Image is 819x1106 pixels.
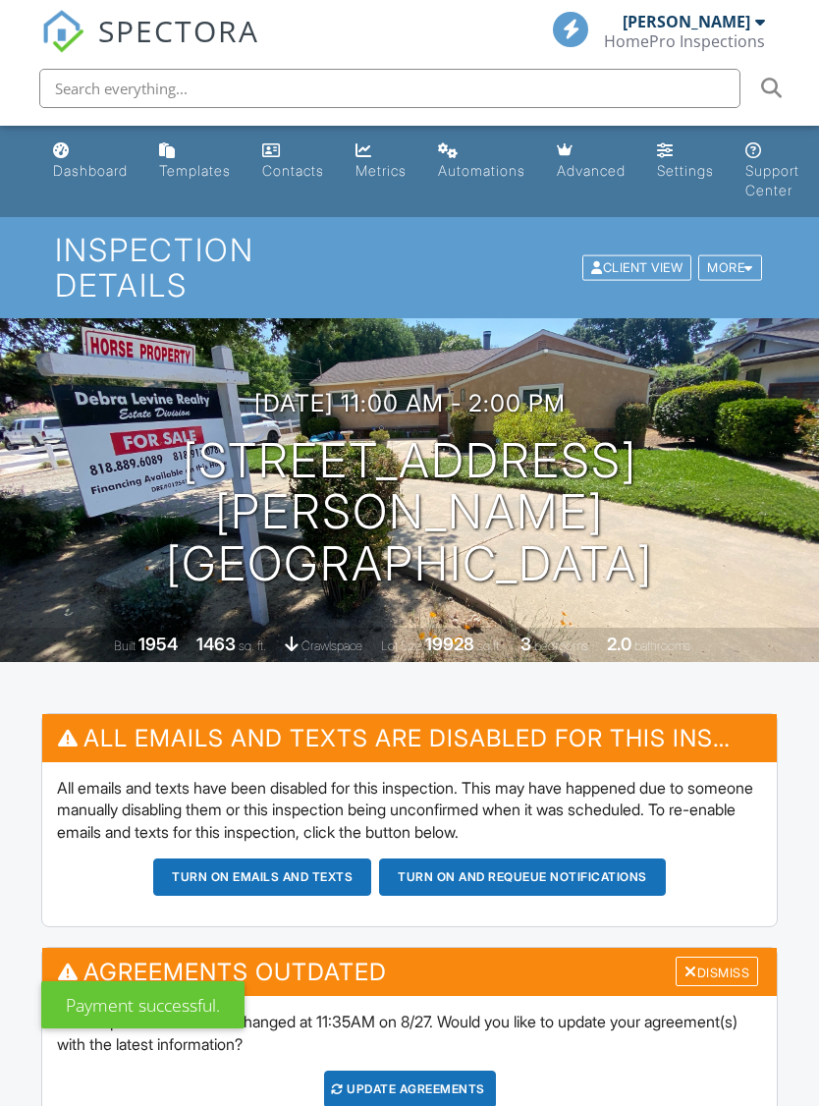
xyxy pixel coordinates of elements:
button: Turn on and Requeue Notifications [379,858,666,896]
h3: Agreements Outdated [42,948,778,996]
button: Turn on emails and texts [153,858,371,896]
div: Contacts [262,162,324,179]
input: Search everything... [39,69,740,108]
span: Built [114,638,136,653]
a: Metrics [348,134,414,190]
img: The Best Home Inspection Software - Spectora [41,10,84,53]
h1: Inspection Details [55,233,764,302]
div: [PERSON_NAME] [623,12,750,31]
div: Metrics [355,162,407,179]
span: SPECTORA [98,10,259,51]
div: Dismiss [676,957,758,987]
div: Automations [438,162,525,179]
span: crawlspace [301,638,362,653]
a: Dashboard [45,134,136,190]
div: HomePro Inspections [604,31,765,51]
span: Lot Size [381,638,422,653]
div: Settings [657,162,714,179]
a: Settings [649,134,722,190]
div: Advanced [557,162,626,179]
div: Templates [159,162,231,179]
span: bathrooms [634,638,690,653]
span: sq. ft. [239,638,266,653]
div: 19928 [425,634,474,654]
h1: [STREET_ADDRESS][PERSON_NAME] [GEOGRAPHIC_DATA] [31,435,788,590]
span: bedrooms [534,638,588,653]
h3: All emails and texts are disabled for this inspection! [42,714,778,762]
div: Support Center [745,162,799,198]
p: All emails and texts have been disabled for this inspection. This may have happened due to someon... [57,777,763,843]
a: Contacts [254,134,332,190]
a: Automations (Basic) [430,134,533,190]
span: sq.ft. [477,638,502,653]
div: 2.0 [607,634,631,654]
a: Advanced [549,134,633,190]
a: Templates [151,134,239,190]
div: More [698,254,762,281]
div: Payment successful. [41,981,245,1028]
div: 3 [520,634,531,654]
a: Support Center [737,134,807,209]
a: Client View [580,259,696,274]
h3: [DATE] 11:00 am - 2:00 pm [254,390,566,416]
div: Client View [582,254,691,281]
a: SPECTORA [41,27,259,68]
div: 1954 [138,634,178,654]
div: 1463 [196,634,236,654]
div: Dashboard [53,162,128,179]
